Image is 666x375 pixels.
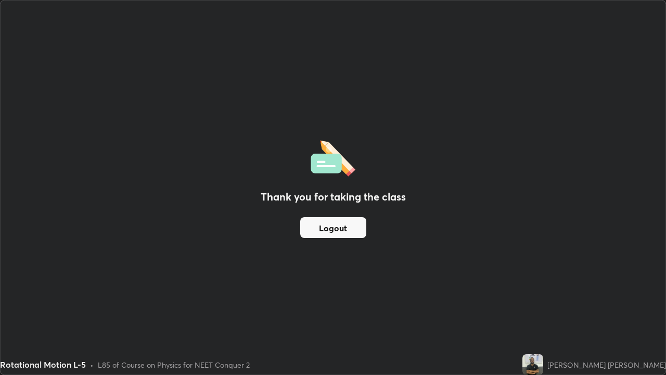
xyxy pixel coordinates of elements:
div: • [90,359,94,370]
h2: Thank you for taking the class [261,189,406,205]
img: offlineFeedback.1438e8b3.svg [311,137,355,177]
div: L85 of Course on Physics for NEET Conquer 2 [98,359,250,370]
button: Logout [300,217,366,238]
img: e04d73a994264d18b7f449a5a63260c4.jpg [522,354,543,375]
div: [PERSON_NAME] [PERSON_NAME] [547,359,666,370]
